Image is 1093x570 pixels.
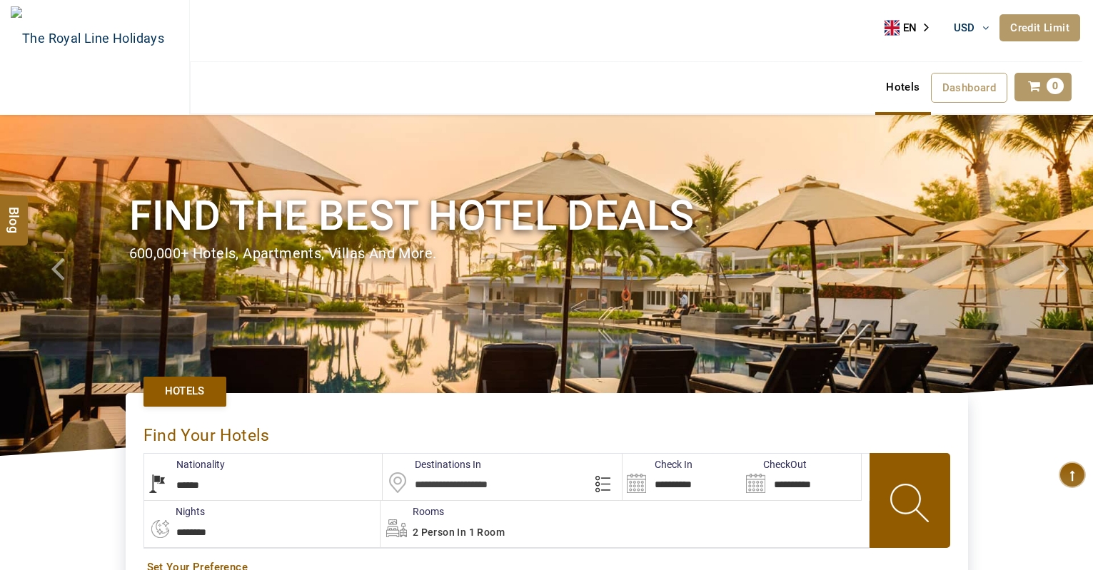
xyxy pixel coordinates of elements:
[885,17,939,39] a: EN
[885,17,939,39] aside: Language selected: English
[144,457,225,472] label: Nationality
[999,14,1080,41] a: Credit Limit
[623,457,692,472] label: Check In
[623,454,742,500] input: Search
[165,384,205,399] span: Hotels
[143,411,950,453] div: Find Your Hotels
[143,504,205,519] label: nights
[1014,73,1072,101] a: 0
[383,457,481,472] label: Destinations In
[954,21,975,34] span: USD
[381,504,444,519] label: Rooms
[129,189,964,243] h1: Find the best hotel deals
[875,73,930,101] a: Hotels
[942,81,997,94] span: Dashboard
[1047,78,1064,94] span: 0
[11,6,164,71] img: The Royal Line Holidays
[413,526,505,538] span: 2 Person in 1 Room
[129,243,964,264] div: 600,000+ hotels, apartments, villas and more.
[885,17,939,39] div: Language
[742,454,861,500] input: Search
[742,457,807,472] label: CheckOut
[143,377,226,406] a: Hotels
